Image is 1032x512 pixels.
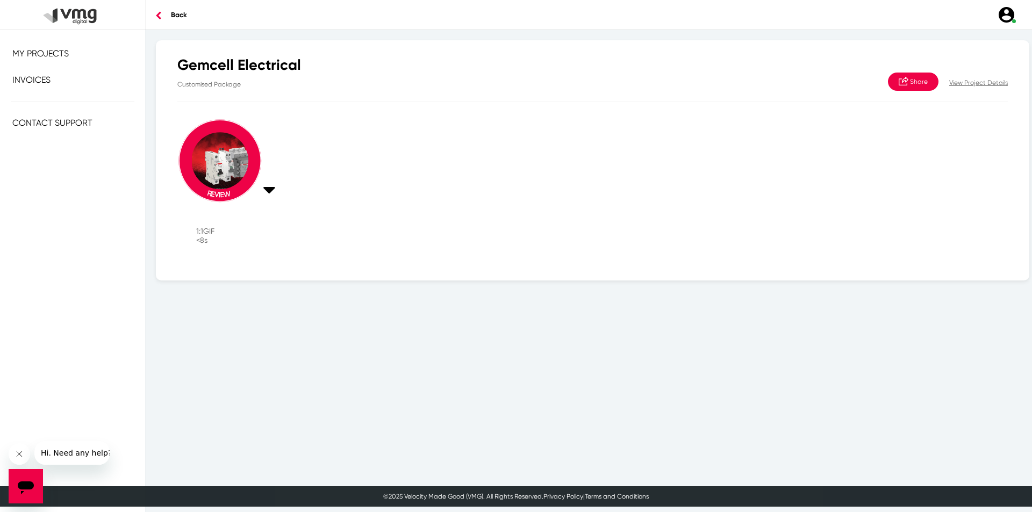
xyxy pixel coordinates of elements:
iframe: Close message [9,443,30,465]
img: proofing_share_white.svg [899,77,908,85]
button: REVIEW [169,113,283,221]
a: user [991,5,1021,24]
a: Terms and Conditions [585,493,649,500]
img: user [997,5,1016,24]
iframe: Button to launch messaging window [9,469,43,503]
a: Privacy Policy [543,493,583,500]
p: Customised Package [177,74,726,89]
button: Share [888,73,938,91]
h5: GIF <8s [196,221,197,250]
span: Contact Support [12,118,92,128]
span: Invoices [12,75,51,85]
span: My Projects [12,48,69,59]
span: 1:1 [196,227,203,235]
textpath: REVIEW [206,189,232,199]
div: Gemcell Electrical [177,56,726,74]
span: Hi. Need any help? [6,8,77,16]
iframe: Message from company [34,441,110,465]
p: View Project Details [949,78,1008,88]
